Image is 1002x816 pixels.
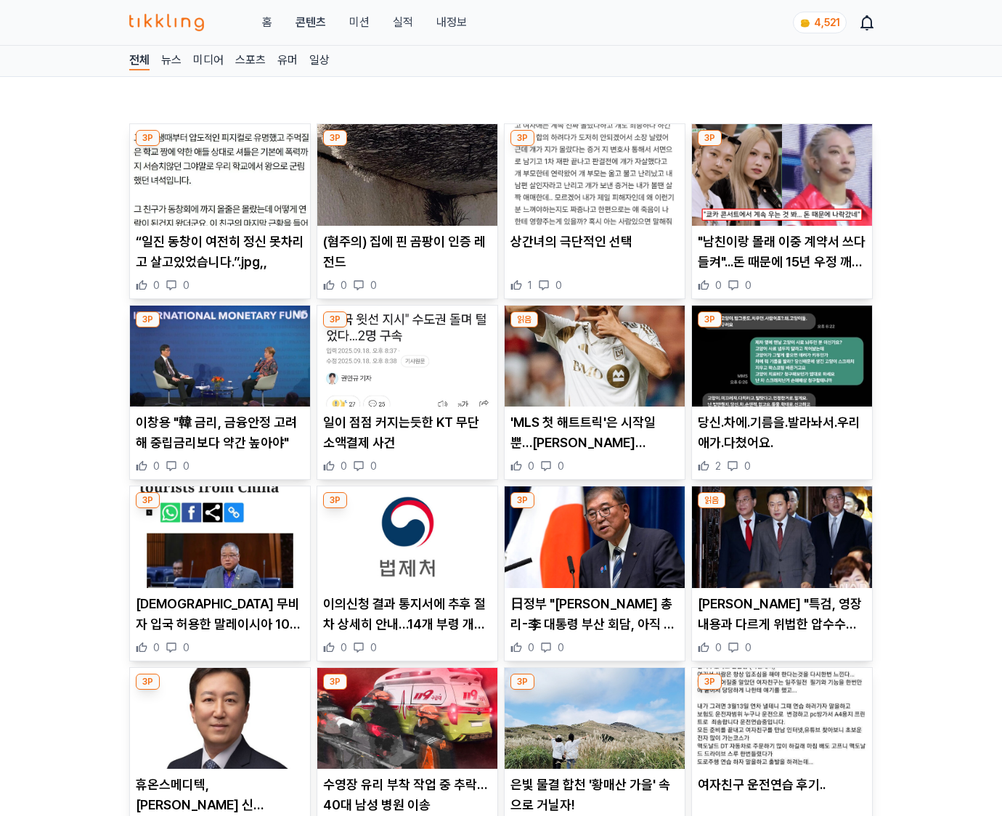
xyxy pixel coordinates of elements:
[323,775,492,815] p: 수영장 유리 부착 작업 중 추락…40대 남성 병원 이송
[323,232,492,272] p: (혐주의) 집에 핀 곰팡이 인증 레전드
[323,412,492,453] p: 일이 점점 커지는듯한 KT 무단 소액결제 사건
[317,124,497,226] img: (혐주의) 집에 핀 곰팡이 인증 레전드
[296,14,326,31] a: 콘텐츠
[691,305,873,481] div: 3P 당신.차에.기름을.발라놔서.우리애가.다쳤어요. 당신.차에.기름을.발라놔서.우리애가.다쳤어요. 2 0
[341,278,347,293] span: 0
[323,311,347,327] div: 3P
[183,640,190,655] span: 0
[341,459,347,473] span: 0
[130,668,310,770] img: 휴온스메디텍, 하창우 신임대표 선임…"해외 영향력 확대"
[715,459,721,473] span: 2
[510,130,534,146] div: 3P
[558,640,564,655] span: 0
[136,492,160,508] div: 3P
[136,674,160,690] div: 3P
[510,594,679,635] p: 日정부 "[PERSON_NAME] 총리-李 대통령 부산 회담, 아직 결정된 것 없어"
[799,17,811,29] img: coin
[370,640,377,655] span: 0
[698,130,722,146] div: 3P
[510,492,534,508] div: 3P
[692,668,872,770] img: 여자친구 운전연습 후기..
[528,640,534,655] span: 0
[349,14,370,31] button: 미션
[317,305,498,481] div: 3P 일이 점점 커지는듯한 KT 무단 소액결제 사건 일이 점점 커지는듯한 KT 무단 소액결제 사건 0 0
[691,123,873,299] div: 3P "남친이랑 몰래 이중 계약서 쓰다 들켜"...돈 때문에 15년 우정 깨져 난리 난 오죠갱 '쿄카·이부키' "남친이랑 몰래 이중 계약서 쓰다 들켜"...돈 때문에 15년 ...
[317,668,497,770] img: 수영장 유리 부착 작업 중 추락…40대 남성 병원 이송
[130,486,310,588] img: 중국 무비자 입국 허용한 말레이시아 100일만에 개판됨
[510,412,679,453] p: 'MLS 첫 해트트릭'은 시작일 뿐…[PERSON_NAME] '[PERSON_NAME]' 계속된다
[793,12,844,33] a: coin 4,521
[715,278,722,293] span: 0
[505,668,685,770] img: 은빛 물결 합천 '황매산 가을' 속으로 거닐자!
[505,124,685,226] img: 상간녀의 극단적인 선택
[130,124,310,226] img: “일진 동창이 여전히 정신 못차리고 살고있었습니다.”.jpg,,
[692,306,872,407] img: 당신.차에.기름을.발라놔서.우리애가.다쳤어요.
[277,52,298,70] a: 유머
[370,459,377,473] span: 0
[262,14,272,31] a: 홈
[129,52,150,70] a: 전체
[323,674,347,690] div: 3P
[691,486,873,661] div: 읽음 장동혁 "특검, 영장 내용과 다르게 위법한 압수수색…고발할 것"(종합) [PERSON_NAME] "특검, 영장 내용과 다르게 위법한 압수수색…고발할 것"(종합) 0 0
[436,14,467,31] a: 내정보
[505,486,685,588] img: 日정부 "이시바 총리-李 대통령 부산 회담, 아직 결정된 것 없어"
[161,52,182,70] a: 뉴스
[136,594,304,635] p: [DEMOGRAPHIC_DATA] 무비자 입국 허용한 말레이시아 100일만에 개판됨
[370,278,377,293] span: 0
[510,311,538,327] div: 읽음
[129,486,311,661] div: 3P 중국 무비자 입국 허용한 말레이시아 100일만에 개판됨 [DEMOGRAPHIC_DATA] 무비자 입국 허용한 말레이시아 100일만에 개판됨 0 0
[317,486,497,588] img: 이의신청 결과 통지서에 추후 절차 상세히 안내…14개 부령 개정안 공포
[745,640,751,655] span: 0
[136,311,160,327] div: 3P
[317,306,497,407] img: 일이 점점 커지는듯한 KT 무단 소액결제 사건
[153,278,160,293] span: 0
[130,306,310,407] img: 이창용 "韓 금리, 금융안정 고려해 중립금리보다 약간 높아야"
[153,459,160,473] span: 0
[136,775,304,815] p: 휴온스메디텍, [PERSON_NAME] 신[PERSON_NAME] [PERSON_NAME]…"해외 영향력 확대"
[323,492,347,508] div: 3P
[183,278,190,293] span: 0
[744,459,751,473] span: 0
[317,123,498,299] div: 3P (혐주의) 집에 핀 곰팡이 인증 레전드 (혐주의) 집에 핀 곰팡이 인증 레전드 0 0
[504,305,685,481] div: 읽음 'MLS 첫 해트트릭'은 시작일 뿐…손흥민 '신화' 계속된다 'MLS 첫 해트트릭'은 시작일 뿐…[PERSON_NAME] '[PERSON_NAME]' 계속된다 0 0
[136,232,304,272] p: “일진 동창이 여전히 정신 못차리고 살고있었습니다.”.jpg,,
[510,232,679,252] p: 상간녀의 극단적인 선택
[528,278,532,293] span: 1
[393,14,413,31] a: 실적
[183,459,190,473] span: 0
[504,486,685,661] div: 3P 日정부 "이시바 총리-李 대통령 부산 회담, 아직 결정된 것 없어" 日정부 "[PERSON_NAME] 총리-李 대통령 부산 회담, 아직 결정된 것 없어" 0 0
[814,17,840,28] span: 4,521
[692,124,872,226] img: "남친이랑 몰래 이중 계약서 쓰다 들켜"...돈 때문에 15년 우정 깨져 난리 난 오죠갱 '쿄카·이부키'
[323,594,492,635] p: 이의신청 결과 통지서에 추후 절차 상세히 안내…14개 부령 개정안 공포
[558,459,564,473] span: 0
[698,492,725,508] div: 읽음
[341,640,347,655] span: 0
[715,640,722,655] span: 0
[129,14,204,31] img: 티끌링
[692,486,872,588] img: 장동혁 "특검, 영장 내용과 다르게 위법한 압수수색…고발할 것"(종합)
[698,412,866,453] p: 당신.차에.기름을.발라놔서.우리애가.다쳤어요.
[698,311,722,327] div: 3P
[504,123,685,299] div: 3P 상간녀의 극단적인 선택 상간녀의 극단적인 선택 1 0
[745,278,751,293] span: 0
[235,52,266,70] a: 스포츠
[136,130,160,146] div: 3P
[510,775,679,815] p: 은빛 물결 합천 '황매산 가을' 속으로 거닐자!
[698,232,866,272] p: "남친이랑 몰래 이중 계약서 쓰다 들켜"...돈 때문에 15년 우정 깨져 난리 난 오죠갱 '쿄카·이부키'
[698,594,866,635] p: [PERSON_NAME] "특검, 영장 내용과 다르게 위법한 압수수색…고발할 것"(종합)
[193,52,224,70] a: 미디어
[510,674,534,690] div: 3P
[698,775,866,795] p: 여자친구 운전연습 후기..
[698,674,722,690] div: 3P
[555,278,562,293] span: 0
[136,412,304,453] p: 이창용 "韓 금리, 금융안정 고려해 중립금리보다 약간 높아야"
[153,640,160,655] span: 0
[309,52,330,70] a: 일상
[129,305,311,481] div: 3P 이창용 "韓 금리, 금융안정 고려해 중립금리보다 약간 높아야" 이창용 "韓 금리, 금융안정 고려해 중립금리보다 약간 높아야" 0 0
[317,486,498,661] div: 3P 이의신청 결과 통지서에 추후 절차 상세히 안내…14개 부령 개정안 공포 이의신청 결과 통지서에 추후 절차 상세히 안내…14개 부령 개정안 공포 0 0
[528,459,534,473] span: 0
[505,306,685,407] img: 'MLS 첫 해트트릭'은 시작일 뿐…손흥민 '신화' 계속된다
[129,123,311,299] div: 3P “일진 동창이 여전히 정신 못차리고 살고있었습니다.”.jpg,, “일진 동창이 여전히 정신 못차리고 살고있었습니다.”.jpg,, 0 0
[323,130,347,146] div: 3P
